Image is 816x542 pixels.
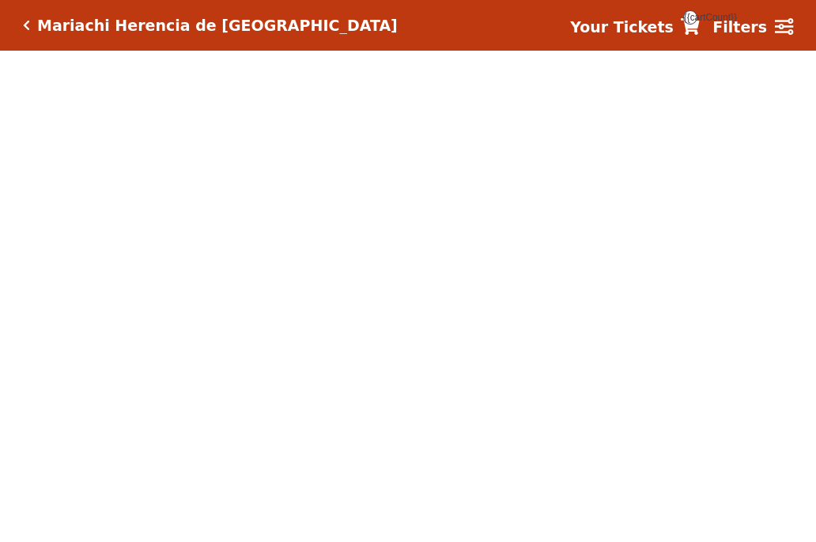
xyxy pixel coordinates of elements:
[23,20,30,31] a: Click here to go back to filters
[712,18,767,36] strong: Filters
[37,17,398,35] h5: Mariachi Herencia de [GEOGRAPHIC_DATA]
[683,10,697,25] span: {{cartCount}}
[570,18,674,36] strong: Your Tickets
[570,16,700,39] a: Your Tickets {{cartCount}}
[712,16,793,39] a: Filters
